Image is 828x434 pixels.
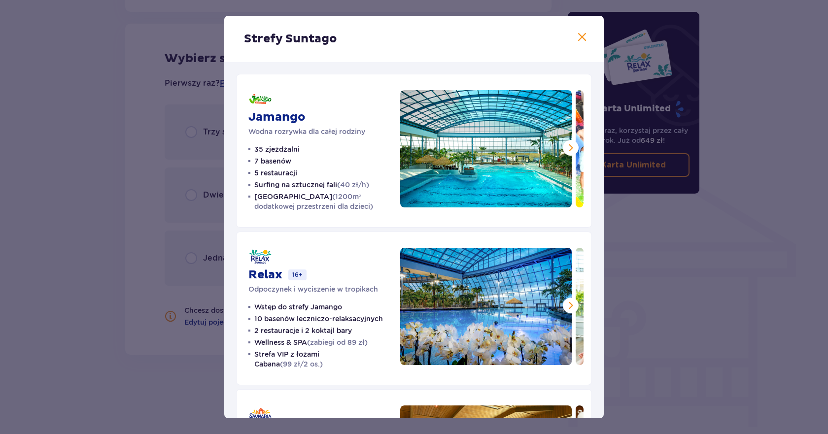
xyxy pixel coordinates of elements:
p: Relax [248,267,282,282]
p: 2 restauracje i 2 koktajl bary [254,326,352,335]
img: Saunaria logo [248,405,272,423]
p: Jamango [248,110,306,125]
img: Relax [400,248,572,365]
p: Wstęp do strefy Jamango [254,302,342,312]
p: Surfing na sztucznej fali [254,180,369,190]
p: Odpoczynek i wyciszenie w tropikach [248,284,378,294]
p: 35 zjeżdżalni [254,144,300,154]
span: (40 zł/h) [337,181,369,189]
p: [GEOGRAPHIC_DATA] [254,192,388,211]
p: 5 restauracji [254,168,297,178]
img: Jamango logo [248,90,272,108]
p: Wodna rozrywka dla całej rodziny [248,127,365,136]
p: Strefy Suntago [244,32,337,46]
span: (99 zł/2 os.) [280,360,323,368]
p: Strefa VIP z łożami Cabana [254,349,388,369]
img: Jamango [400,90,572,207]
p: 10 basenów leczniczo-relaksacyjnych [254,314,383,324]
p: 7 basenów [254,156,291,166]
img: Relax logo [248,248,272,266]
span: (zabiegi od 89 zł) [307,338,368,346]
p: Wellness & SPA [254,337,368,347]
p: 16+ [288,269,307,280]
